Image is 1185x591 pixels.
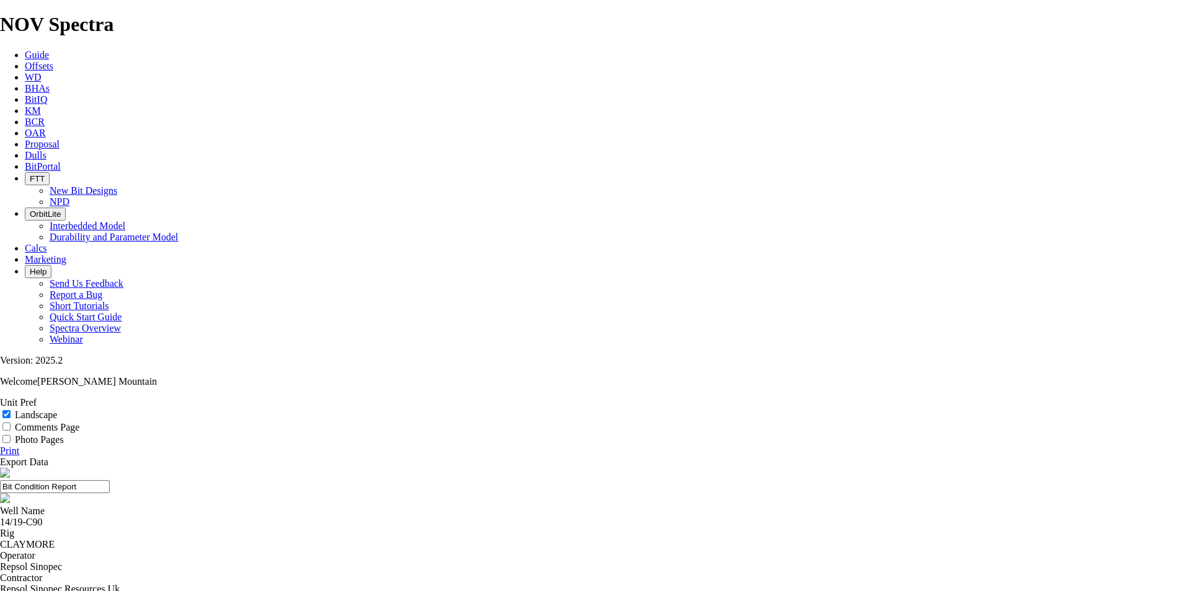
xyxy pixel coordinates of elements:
a: Offsets [25,61,53,71]
a: Dulls [25,150,46,160]
a: WD [25,72,42,82]
span: FTT [30,174,45,183]
a: Interbedded Model [50,221,125,231]
a: New Bit Designs [50,185,117,196]
a: Spectra Overview [50,323,121,333]
a: Webinar [50,334,83,344]
a: Send Us Feedback [50,278,123,289]
a: BHAs [25,83,50,94]
a: Marketing [25,254,66,265]
button: OrbitLite [25,208,66,221]
a: Durability and Parameter Model [50,232,178,242]
a: BitIQ [25,94,47,105]
label: Comments Page [15,422,79,432]
label: Landscape [15,409,57,420]
a: Quick Start Guide [50,312,121,322]
a: OAR [25,128,46,138]
span: Help [30,267,46,276]
a: Calcs [25,243,47,253]
a: Short Tutorials [50,300,109,311]
a: BitPortal [25,161,61,172]
button: Help [25,265,51,278]
span: [PERSON_NAME] Mountain [37,376,157,387]
a: Guide [25,50,49,60]
a: Proposal [25,139,59,149]
label: Photo Pages [15,434,64,445]
a: NPD [50,196,69,207]
a: Report a Bug [50,289,102,300]
button: FTT [25,172,50,185]
a: KM [25,105,41,116]
a: BCR [25,116,45,127]
span: OrbitLite [30,209,61,219]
